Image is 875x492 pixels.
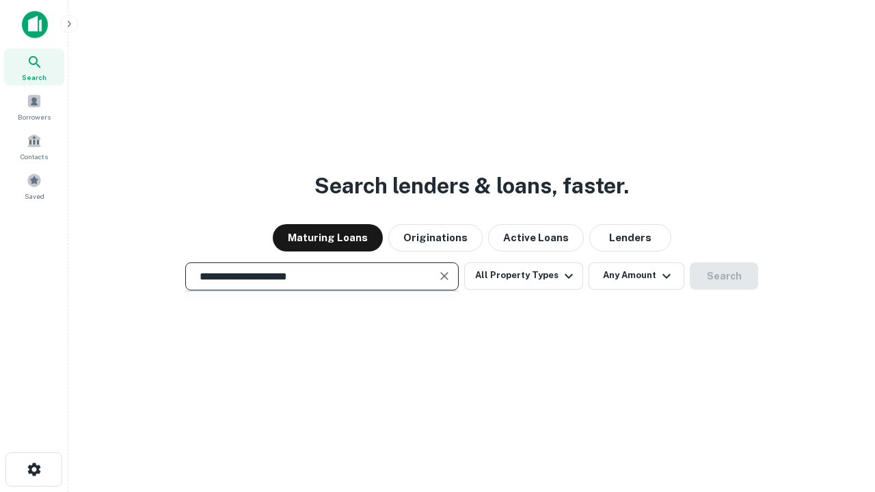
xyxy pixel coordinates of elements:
[21,151,48,162] span: Contacts
[388,224,483,251] button: Originations
[314,169,629,202] h3: Search lenders & loans, faster.
[435,266,454,286] button: Clear
[4,128,64,165] a: Contacts
[4,167,64,204] a: Saved
[488,224,584,251] button: Active Loans
[18,111,51,122] span: Borrowers
[22,11,48,38] img: capitalize-icon.png
[4,88,64,125] a: Borrowers
[464,262,583,290] button: All Property Types
[807,383,875,448] iframe: Chat Widget
[22,72,46,83] span: Search
[589,262,684,290] button: Any Amount
[589,224,671,251] button: Lenders
[4,49,64,85] a: Search
[273,224,383,251] button: Maturing Loans
[25,191,44,202] span: Saved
